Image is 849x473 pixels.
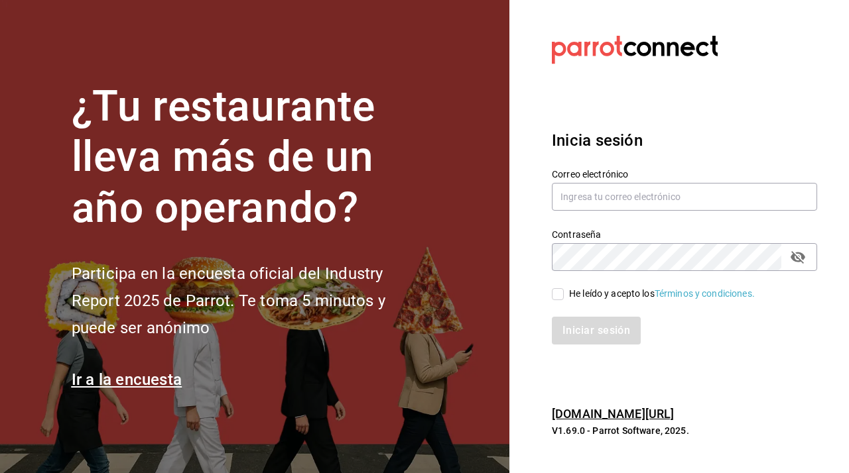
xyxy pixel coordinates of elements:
div: He leído y acepto los [569,287,755,301]
a: Ir a la encuesta [72,370,182,389]
p: V1.69.0 - Parrot Software, 2025. [552,424,817,437]
a: Términos y condiciones. [655,288,755,299]
a: [DOMAIN_NAME][URL] [552,407,674,421]
h3: Inicia sesión [552,129,817,152]
button: passwordField [787,246,809,268]
input: Ingresa tu correo electrónico [552,183,817,211]
h2: Participa en la encuesta oficial del Industry Report 2025 de Parrot. Te toma 5 minutos y puede se... [72,260,430,341]
h1: ¿Tu restaurante lleva más de un año operando? [72,81,430,234]
label: Correo electrónico [552,169,817,178]
label: Contraseña [552,229,817,238]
